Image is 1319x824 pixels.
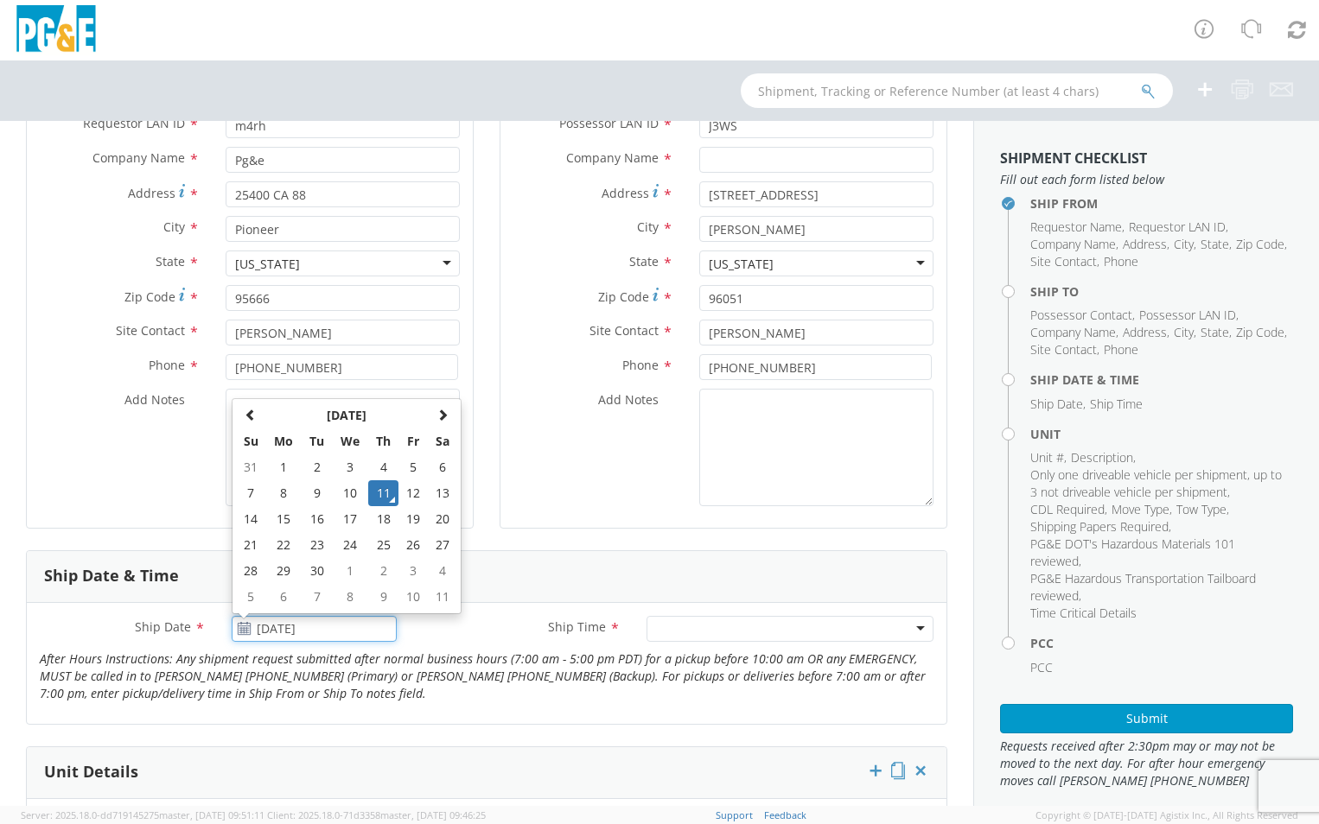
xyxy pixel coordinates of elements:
span: Possessor LAN ID [1139,307,1236,323]
span: Ship Date [135,618,191,635]
td: 21 [236,532,266,558]
div: [US_STATE] [235,256,300,273]
td: 9 [302,480,332,506]
h4: Unit [1030,428,1293,441]
td: 5 [398,454,428,480]
td: 20 [428,506,457,532]
li: , [1030,570,1289,605]
td: 1 [266,454,303,480]
td: 10 [332,480,368,506]
td: 10 [398,584,428,610]
li: , [1030,501,1107,518]
span: Phone [622,357,659,373]
td: 9 [368,584,398,610]
th: Sa [428,428,457,454]
th: Fr [398,428,428,454]
td: 19 [398,506,428,532]
li: , [1174,236,1196,253]
td: 7 [302,584,332,610]
span: State [1201,236,1229,252]
span: Add Notes [124,391,185,408]
li: , [1030,341,1099,358]
span: City [163,219,185,235]
span: PG&E Hazardous Transportation Tailboard reviewed [1030,570,1256,604]
li: , [1201,236,1232,253]
input: Shipment, Tracking or Reference Number (at least 4 chars) [741,73,1173,108]
td: 4 [368,454,398,480]
span: State [629,253,659,269]
h4: Ship Date & Time [1030,373,1293,386]
td: 30 [302,558,332,584]
li: , [1030,466,1289,501]
span: City [1174,236,1194,252]
span: Site Contact [116,322,185,339]
span: Company Name [566,149,659,166]
td: 26 [398,532,428,558]
span: Address [128,185,175,201]
span: Zip Code [124,288,175,305]
span: Phone [149,357,185,373]
span: Possessor Contact [1030,307,1132,323]
th: We [332,428,368,454]
span: Time Critical Details [1030,605,1137,621]
span: Ship Time [548,618,606,635]
li: , [1030,253,1099,270]
li: , [1174,324,1196,341]
td: 18 [368,506,398,532]
td: 23 [302,532,332,558]
strong: Shipment Checklist [1000,149,1147,168]
a: Support [716,808,753,821]
td: 2 [302,454,332,480]
h3: Ship Date & Time [44,567,179,585]
h4: Ship To [1030,285,1293,298]
span: Client: 2025.18.0-71d3358 [267,808,486,821]
span: Description [1071,449,1133,466]
h4: Ship From [1030,197,1293,210]
td: 13 [428,480,457,506]
td: 5 [236,584,266,610]
div: [US_STATE] [709,256,774,273]
td: 3 [332,454,368,480]
span: Phone [1104,341,1138,358]
span: master, [DATE] 09:46:25 [380,808,486,821]
td: 25 [368,532,398,558]
span: Tow Type [1176,501,1227,517]
span: Site Contact [589,322,659,339]
td: 11 [368,480,398,506]
td: 7 [236,480,266,506]
li: , [1030,219,1125,236]
span: Unit # [1030,449,1064,466]
td: 16 [302,506,332,532]
li: , [1030,449,1067,466]
td: 15 [266,506,303,532]
span: Zip Code [1236,324,1284,340]
li: , [1236,324,1287,341]
span: Company Name [1030,236,1116,252]
span: Address [1123,236,1167,252]
span: Requestor Name [1030,219,1122,235]
th: Tu [302,428,332,454]
span: Only one driveable vehicle per shipment, up to 3 not driveable vehicle per shipment [1030,466,1282,500]
span: Zip Code [598,288,649,305]
span: Next Month [436,409,449,421]
li: , [1201,324,1232,341]
td: 11 [428,584,457,610]
li: , [1030,536,1289,570]
span: Server: 2025.18.0-dd719145275 [21,808,264,821]
td: 8 [266,480,303,506]
li: , [1139,307,1239,324]
span: Requestor LAN ID [83,115,185,131]
span: City [1174,324,1194,340]
td: 28 [236,558,266,584]
span: PG&E DOT's Hazardous Materials 101 reviewed [1030,536,1235,569]
td: 22 [266,532,303,558]
li: , [1236,236,1287,253]
td: 31 [236,454,266,480]
li: , [1176,501,1229,518]
span: Ship Time [1090,396,1143,412]
td: 24 [332,532,368,558]
td: 6 [428,454,457,480]
td: 2 [368,558,398,584]
th: Mo [266,428,303,454]
li: , [1030,307,1135,324]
